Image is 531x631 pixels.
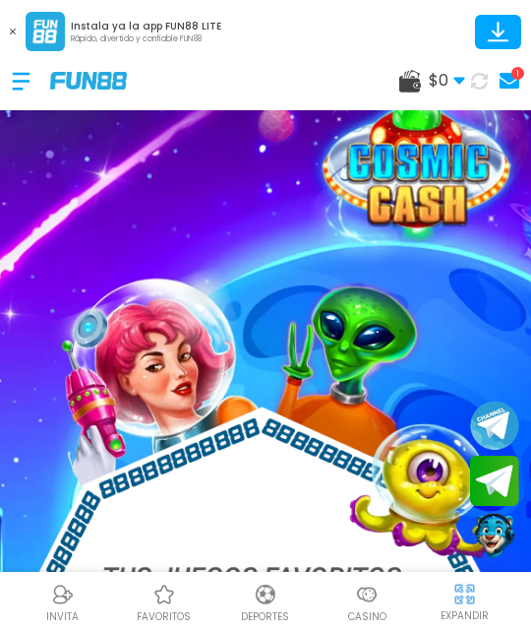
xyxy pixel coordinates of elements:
button: Contact customer service [470,511,519,562]
p: INVITA [46,609,79,624]
p: favoritos [137,609,191,624]
img: Casino Favoritos [152,583,176,606]
p: Instala ya la app FUN88 LITE [71,19,221,33]
p: Casino [348,609,386,624]
p: EXPANDIR [441,608,489,623]
div: 1 [511,67,524,80]
a: DeportesDeportesDeportes [214,580,316,624]
span: $ 0 [429,69,465,93]
img: hide [452,582,477,606]
a: CasinoCasinoCasino [317,580,418,624]
p: Rápido, divertido y confiable FUN88 [71,33,221,45]
a: Casino FavoritosCasino Favoritosfavoritos [113,580,214,624]
a: ReferralReferralINVITA [12,580,113,624]
img: Deportes [254,583,277,606]
img: Casino [355,583,379,606]
button: Join telegram [470,456,519,507]
img: Referral [51,583,75,606]
a: 1 [494,67,519,95]
p: Deportes [241,609,289,624]
img: Company Logo [50,72,127,89]
button: Join telegram channel [470,400,519,451]
img: App Logo [26,12,65,51]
